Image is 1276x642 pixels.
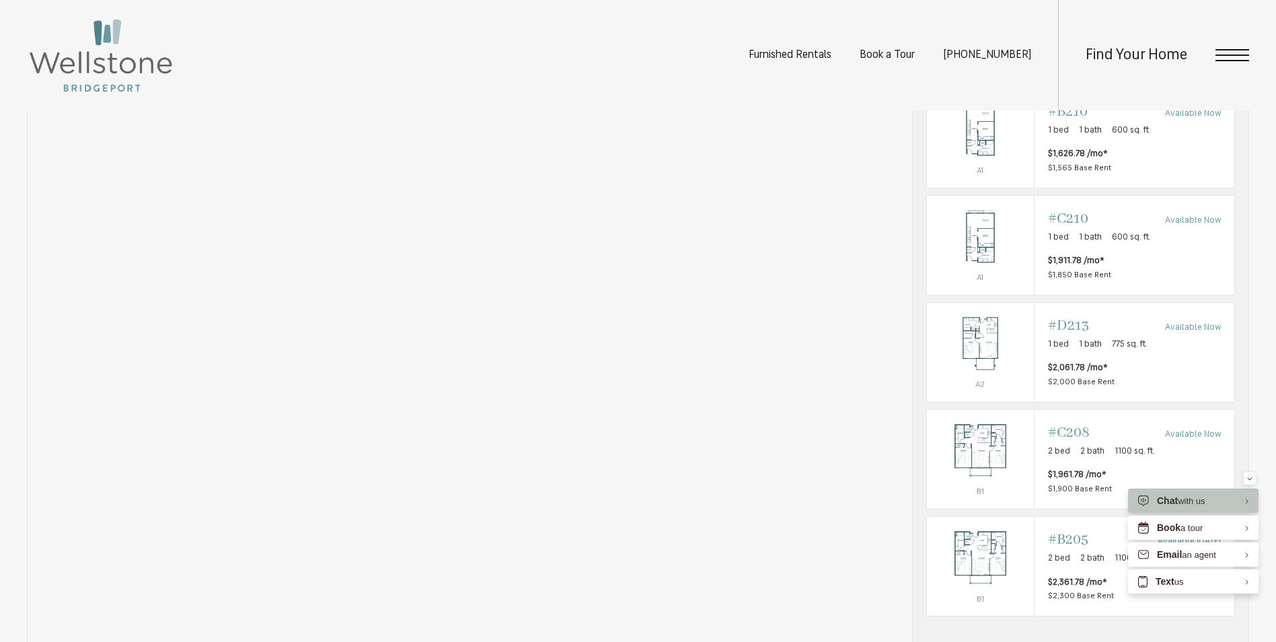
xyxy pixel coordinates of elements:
img: #B210 - 1 bedroom floorplan layout with 1 bathroom and 600 square feet [927,96,1034,164]
span: $1,626.78 /mo* [1048,147,1108,161]
a: Call Us at (253) 642-8681 [943,50,1031,61]
span: 2 bed [1048,552,1070,565]
img: #D213 - 1 bedroom floorplan layout with 1 bathroom and 775 square feet [927,310,1034,378]
span: $2,300 Base Rent [1048,592,1114,600]
span: $1,961.78 /mo* [1048,468,1106,482]
span: 1100 sq. ft. [1115,445,1155,458]
span: 2 bath [1080,552,1104,565]
span: A1 [977,167,983,175]
span: 2 bath [1080,445,1104,458]
span: Available Now [1165,214,1221,227]
a: Furnished Rentals [749,50,831,61]
span: #C208 [1048,423,1090,442]
span: Available Now [1165,107,1221,120]
span: $2,361.78 /mo* [1048,576,1107,590]
a: View #C210 [926,195,1235,295]
a: Book a Tour [860,50,915,61]
span: 1 bath [1079,124,1102,137]
img: #B205 - 2 bedroom floorplan layout with 2 bathrooms and 1100 square feet [927,524,1034,592]
a: Find Your Home [1086,48,1187,63]
a: View #B205 [926,516,1235,616]
img: #C210 - 1 bedroom floorplan layout with 1 bathroom and 600 square feet [927,203,1034,271]
span: $1,850 Base Rent [1048,271,1111,279]
span: 775 sq. ft. [1112,338,1148,351]
span: A2 [975,381,985,389]
span: A1 [977,274,983,282]
a: View #B210 [926,88,1235,188]
span: 1 bed [1048,124,1069,137]
span: 1 bath [1079,338,1102,351]
span: #C210 [1048,209,1088,228]
button: Open Menu [1215,49,1249,61]
span: #B205 [1048,530,1088,549]
span: Available Now [1165,321,1221,334]
span: 1 bed [1048,231,1069,244]
span: [PHONE_NUMBER] [943,50,1031,61]
span: B1 [977,596,984,604]
a: View #C208 [926,409,1235,509]
span: B1 [977,488,984,496]
span: 1100 sq. ft. [1115,552,1155,565]
img: Wellstone [27,17,175,94]
span: 1 bed [1048,338,1069,351]
span: 600 sq. ft. [1112,124,1151,137]
span: $2,061.78 /mo* [1048,361,1108,375]
span: $1,900 Base Rent [1048,485,1112,493]
span: 2 bed [1048,445,1070,458]
span: Available Now [1165,428,1221,441]
a: View #D213 [926,302,1235,402]
span: 1 bath [1079,231,1102,244]
span: $1,911.78 /mo* [1048,254,1104,268]
span: #D213 [1048,316,1089,335]
span: #B210 [1048,102,1088,121]
span: 600 sq. ft. [1112,231,1151,244]
img: #C208 - 2 bedroom floorplan layout with 2 bathrooms and 1100 square feet [927,417,1034,485]
span: $1,565 Base Rent [1048,164,1111,172]
span: $2,000 Base Rent [1048,378,1115,386]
